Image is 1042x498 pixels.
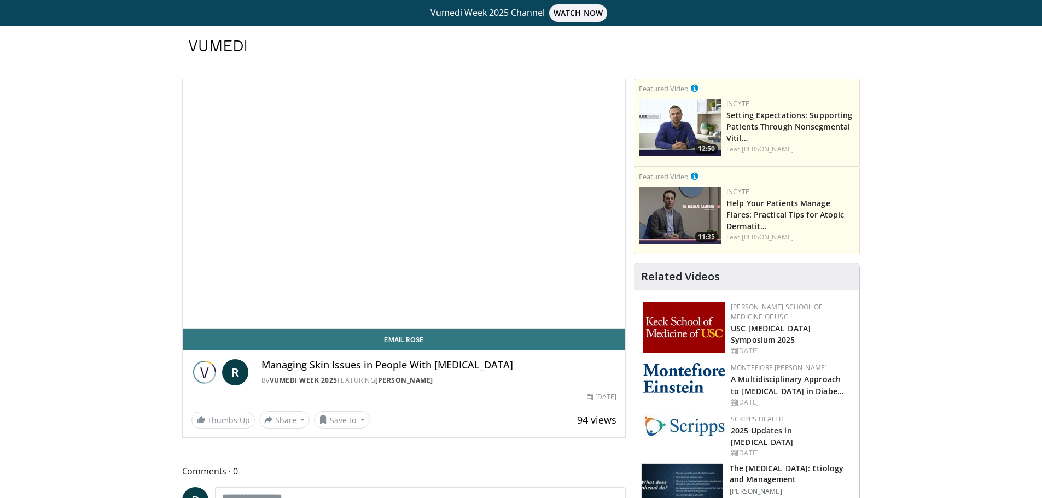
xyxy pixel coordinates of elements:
img: c9f2b0b7-b02a-4276-a72a-b0cbb4230bc1.jpg.150x105_q85_autocrop_double_scale_upscale_version-0.2.jpg [643,414,725,437]
a: A Multidisciplinary Approach to [MEDICAL_DATA] in Diabe… [731,374,844,396]
button: Share [259,411,310,429]
p: [PERSON_NAME] [730,487,853,496]
a: 2025 Updates in [MEDICAL_DATA] [731,425,793,447]
span: 11:35 [695,232,718,242]
img: 98b3b5a8-6d6d-4e32-b979-fd4084b2b3f2.png.150x105_q85_crop-smart_upscale.jpg [639,99,721,156]
a: 11:35 [639,187,721,244]
a: Thumbs Up [191,412,255,429]
div: [DATE] [731,346,851,356]
a: Help Your Patients Manage Flares: Practical Tips for Atopic Dermatit… [726,198,844,231]
img: Vumedi Week 2025 [191,359,218,385]
div: Feat. [726,232,855,242]
a: 12:50 [639,99,721,156]
a: Incyte [726,99,749,108]
span: 94 views [577,413,616,426]
a: R [222,359,248,385]
div: By FEATURING [261,376,617,385]
a: Montefiore [PERSON_NAME] [731,363,827,372]
img: VuMedi Logo [189,40,247,51]
a: Vumedi Week 2025 ChannelWATCH NOW [190,4,852,22]
div: [DATE] [731,448,851,458]
a: [PERSON_NAME] [742,232,794,242]
video-js: Video Player [183,79,626,329]
a: Incyte [726,187,749,196]
img: 601112bd-de26-4187-b266-f7c9c3587f14.png.150x105_q85_crop-smart_upscale.jpg [639,187,721,244]
img: 7b941f1f-d101-407a-8bfa-07bd47db01ba.png.150x105_q85_autocrop_double_scale_upscale_version-0.2.jpg [643,302,725,353]
span: Comments 0 [182,464,626,478]
a: Vumedi Week 2025 [270,376,337,385]
div: [DATE] [587,392,616,402]
a: USC [MEDICAL_DATA] Symposium 2025 [731,323,811,345]
small: Featured Video [639,172,689,181]
h3: The [MEDICAL_DATA]: Etiology and Management [730,463,853,485]
img: b0142b4c-93a1-4b58-8f91-5265c282693c.png.150x105_q85_autocrop_double_scale_upscale_version-0.2.png [643,363,725,393]
a: Setting Expectations: Supporting Patients Through Nonsegmental Vitil… [726,110,852,143]
div: Feat. [726,144,855,154]
h4: Managing Skin Issues in People With [MEDICAL_DATA] [261,359,617,371]
div: [DATE] [731,397,851,407]
a: [PERSON_NAME] School of Medicine of USC [731,302,822,321]
small: Featured Video [639,84,689,93]
a: [PERSON_NAME] [375,376,433,385]
a: Email Rose [183,329,626,350]
h4: Related Videos [641,270,720,283]
button: Save to [314,411,370,429]
span: 12:50 [695,144,718,154]
a: [PERSON_NAME] [742,144,794,154]
span: WATCH NOW [549,4,607,22]
a: Scripps Health [731,414,784,424]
